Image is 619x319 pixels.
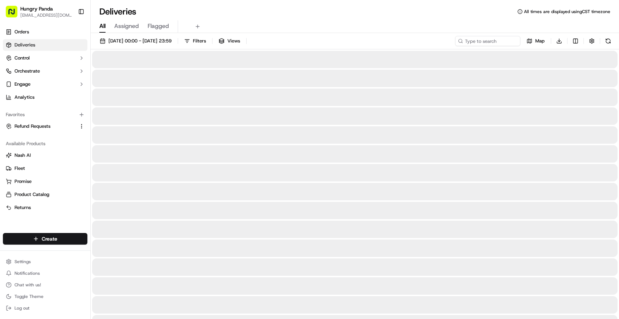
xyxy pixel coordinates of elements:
button: [DATE] 00:00 - [DATE] 23:59 [96,36,175,46]
div: Available Products [3,138,87,150]
button: Hungry Panda[EMAIL_ADDRESS][DOMAIN_NAME] [3,3,75,20]
span: All [99,22,106,30]
a: Analytics [3,91,87,103]
a: Product Catalog [6,191,84,198]
span: Returns [15,204,31,211]
span: Log out [15,305,29,311]
button: Hungry Panda [20,5,53,12]
a: Orders [3,26,87,38]
button: Control [3,52,87,64]
div: Favorites [3,109,87,120]
span: [DATE] 00:00 - [DATE] 23:59 [108,38,172,44]
button: Chat with us! [3,280,87,290]
a: Nash AI [6,152,84,159]
button: Fleet [3,163,87,174]
button: [EMAIL_ADDRESS][DOMAIN_NAME] [20,12,72,18]
button: Map [523,36,548,46]
span: Settings [15,259,31,265]
span: Assigned [114,22,139,30]
span: Engage [15,81,30,87]
span: Analytics [15,94,34,101]
button: Nash AI [3,150,87,161]
button: Product Catalog [3,189,87,200]
button: Log out [3,303,87,313]
button: Engage [3,78,87,90]
span: Create [42,235,57,242]
a: Deliveries [3,39,87,51]
button: Returns [3,202,87,213]
button: Promise [3,176,87,187]
a: Fleet [6,165,84,172]
button: Notifications [3,268,87,278]
span: Nash AI [15,152,31,159]
span: Filters [193,38,206,44]
h1: Deliveries [99,6,136,17]
span: Chat with us! [15,282,41,288]
span: Product Catalog [15,191,49,198]
span: Toggle Theme [15,294,44,299]
button: Orchestrate [3,65,87,77]
span: Control [15,55,30,61]
a: Promise [6,178,84,185]
button: Views [215,36,243,46]
button: Toggle Theme [3,291,87,302]
input: Type to search [455,36,520,46]
span: Deliveries [15,42,35,48]
a: Refund Requests [6,123,76,130]
span: All times are displayed using CST timezone [524,9,610,15]
span: Promise [15,178,32,185]
span: Notifications [15,270,40,276]
button: Refund Requests [3,120,87,132]
a: Returns [6,204,84,211]
span: Flagged [148,22,169,30]
button: Create [3,233,87,245]
span: Map [535,38,545,44]
button: Filters [181,36,209,46]
span: Refund Requests [15,123,50,130]
button: Settings [3,257,87,267]
button: Refresh [603,36,613,46]
span: Orders [15,29,29,35]
span: Views [227,38,240,44]
span: Orchestrate [15,68,40,74]
span: Fleet [15,165,25,172]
